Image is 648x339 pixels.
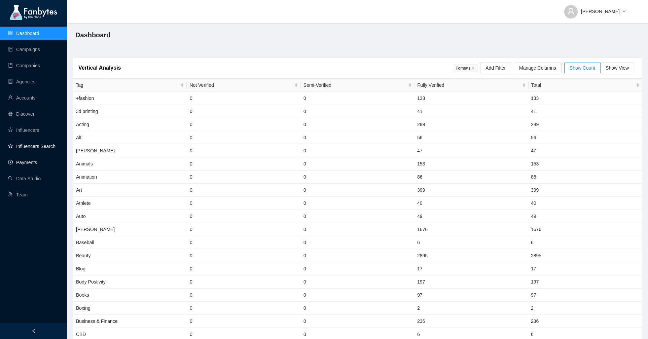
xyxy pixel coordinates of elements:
td: 289 [528,118,642,131]
td: +fashion [73,92,187,105]
a: pay-circlePayments [8,160,37,165]
td: 0 [301,223,415,236]
td: 0 [187,105,301,118]
td: 0 [187,262,301,275]
td: 197 [528,275,642,289]
td: 0 [301,289,415,302]
td: 86 [528,171,642,184]
span: Tag [76,81,179,89]
td: 1676 [528,223,642,236]
td: 49 [528,210,642,223]
a: userAccounts [8,95,36,101]
td: 236 [415,315,528,328]
td: 40 [415,197,528,210]
button: Manage Columns [514,63,562,73]
td: 0 [187,92,301,105]
span: Semi-Verified [303,81,407,89]
td: 0 [301,275,415,289]
th: Semi-Verified [301,79,415,92]
span: Not Verified [189,81,293,89]
td: 17 [415,262,528,275]
td: 6 [528,236,642,249]
td: [PERSON_NAME] [73,223,187,236]
td: 0 [301,184,415,197]
th: Fully Verified [415,79,528,92]
td: 0 [301,302,415,315]
td: 0 [187,210,301,223]
td: 2895 [415,249,528,262]
td: 0 [187,302,301,315]
td: 3d printing [73,105,187,118]
span: Add Filter [485,64,506,72]
td: 2 [415,302,528,315]
span: [PERSON_NAME] [581,8,620,15]
td: 1676 [415,223,528,236]
td: Body Postivity [73,275,187,289]
td: 0 [187,131,301,144]
td: 133 [415,92,528,105]
span: Fully Verified [417,81,520,89]
td: Books [73,289,187,302]
td: 0 [187,157,301,171]
a: usergroup-addTeam [8,192,28,197]
td: 0 [301,157,415,171]
td: Alt [73,131,187,144]
td: 0 [187,144,301,157]
td: 41 [415,105,528,118]
a: appstoreDashboard [8,31,39,36]
td: 153 [528,157,642,171]
span: Dashboard [75,30,110,40]
span: Total [531,81,635,89]
td: 197 [415,275,528,289]
td: 2895 [528,249,642,262]
td: Animals [73,157,187,171]
td: 0 [187,171,301,184]
button: Add Filter [480,63,511,73]
span: down [622,10,626,14]
td: 0 [187,223,301,236]
a: searchData Studio [8,176,41,181]
td: Athlete [73,197,187,210]
td: 0 [301,171,415,184]
span: Manage Columns [519,64,556,72]
td: Auto [73,210,187,223]
button: [PERSON_NAME]down [559,3,631,14]
a: databaseCampaigns [8,47,40,52]
span: close [471,67,475,70]
td: 0 [187,315,301,328]
td: 97 [528,289,642,302]
td: 399 [528,184,642,197]
th: Not Verified [187,79,300,92]
td: 56 [415,131,528,144]
td: Blog [73,262,187,275]
td: 153 [415,157,528,171]
td: 236 [528,315,642,328]
td: 56 [528,131,642,144]
th: Tag [73,79,187,92]
span: Show View [606,65,629,71]
td: Art [73,184,187,197]
td: 0 [187,236,301,249]
td: 0 [301,262,415,275]
span: Show Count [570,65,595,71]
td: 0 [187,289,301,302]
td: 17 [528,262,642,275]
td: 86 [415,171,528,184]
td: 47 [528,144,642,157]
a: radar-chartDiscover [8,111,34,117]
span: Formats [453,65,477,72]
td: Baseball [73,236,187,249]
article: Vertical Analysis [78,64,121,72]
td: 0 [301,131,415,144]
td: 0 [301,315,415,328]
td: 133 [528,92,642,105]
td: 0 [187,275,301,289]
td: 49 [415,210,528,223]
td: 0 [301,105,415,118]
td: 0 [301,144,415,157]
td: 0 [301,236,415,249]
td: [PERSON_NAME] [73,144,187,157]
a: containerAgencies [8,79,36,84]
td: Animation [73,171,187,184]
td: 0 [187,197,301,210]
